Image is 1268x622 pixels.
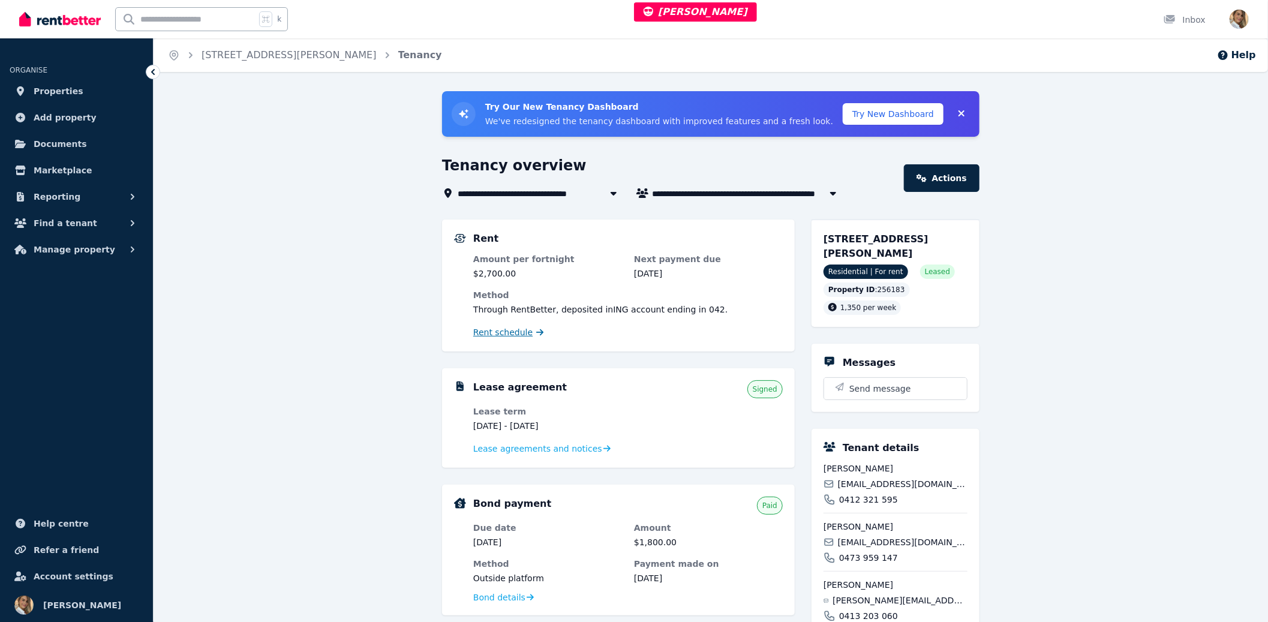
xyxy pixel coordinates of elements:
[10,132,143,156] a: Documents
[953,104,970,124] button: Collapse banner
[839,494,898,506] span: 0412 321 595
[10,538,143,562] a: Refer a friend
[473,326,533,338] span: Rent schedule
[824,521,967,533] span: [PERSON_NAME]
[634,558,783,570] dt: Payment made on
[473,591,525,603] span: Bond details
[14,596,34,615] img: Jodie Cartmer
[824,233,929,259] span: [STREET_ADDRESS][PERSON_NAME]
[398,49,442,61] a: Tenancy
[454,498,466,509] img: Bond Details
[473,536,622,548] dd: [DATE]
[34,163,92,178] span: Marketplace
[34,84,83,98] span: Properties
[154,38,456,72] nav: Breadcrumb
[1164,14,1206,26] div: Inbox
[202,49,377,61] a: [STREET_ADDRESS][PERSON_NAME]
[277,14,281,24] span: k
[454,234,466,243] img: Rental Payments
[473,289,783,301] dt: Method
[473,405,622,417] dt: Lease term
[10,564,143,588] a: Account settings
[473,268,622,280] dd: $2,700.00
[925,267,950,277] span: Leased
[442,156,587,175] h1: Tenancy overview
[473,326,544,338] a: Rent schedule
[10,512,143,536] a: Help centre
[485,115,833,127] p: We've redesigned the tenancy dashboard with improved features and a fresh look.
[43,598,121,612] span: [PERSON_NAME]
[824,283,910,297] div: : 256183
[838,536,967,548] span: [EMAIL_ADDRESS][DOMAIN_NAME]
[828,285,875,295] span: Property ID
[485,101,833,113] h3: Try Our New Tenancy Dashboard
[839,610,898,622] span: 0413 203 060
[843,103,944,125] button: Try New Dashboard
[762,501,777,510] span: Paid
[473,380,567,395] h5: Lease agreement
[1230,10,1249,29] img: Jodie Cartmer
[473,591,534,603] a: Bond details
[634,536,783,548] dd: $1,800.00
[824,378,967,399] button: Send message
[10,106,143,130] a: Add property
[10,79,143,103] a: Properties
[473,497,551,511] h5: Bond payment
[10,238,143,262] button: Manage property
[34,569,113,584] span: Account settings
[473,305,728,314] span: Through RentBetter , deposited in ING account ending in 042 .
[473,522,622,534] dt: Due date
[849,383,911,395] span: Send message
[473,572,622,584] dd: Outside platform
[634,572,783,584] dd: [DATE]
[473,558,622,570] dt: Method
[634,268,783,280] dd: [DATE]
[473,420,622,432] dd: [DATE] - [DATE]
[473,443,611,455] a: Lease agreements and notices
[34,190,80,204] span: Reporting
[10,185,143,209] button: Reporting
[634,253,783,265] dt: Next payment due
[19,10,101,28] img: RentBetter
[1217,48,1256,62] button: Help
[473,232,498,246] h5: Rent
[634,522,783,534] dt: Amount
[34,242,115,257] span: Manage property
[833,594,967,606] span: [PERSON_NAME][EMAIL_ADDRESS][PERSON_NAME][DOMAIN_NAME]
[753,384,777,394] span: Signed
[442,91,979,137] div: Try New Tenancy Dashboard
[644,6,747,17] span: [PERSON_NAME]
[843,356,896,370] h5: Messages
[824,579,967,591] span: [PERSON_NAME]
[824,265,908,279] span: Residential | For rent
[824,462,967,474] span: [PERSON_NAME]
[10,211,143,235] button: Find a tenant
[473,443,602,455] span: Lease agreements and notices
[34,216,97,230] span: Find a tenant
[10,66,47,74] span: ORGANISE
[840,304,896,312] span: 1,350 per week
[839,552,898,564] span: 0473 959 147
[34,137,87,151] span: Documents
[34,516,89,531] span: Help centre
[904,164,979,192] a: Actions
[10,158,143,182] a: Marketplace
[843,441,920,455] h5: Tenant details
[34,110,97,125] span: Add property
[473,253,622,265] dt: Amount per fortnight
[34,543,99,557] span: Refer a friend
[838,478,967,490] span: [EMAIL_ADDRESS][DOMAIN_NAME]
